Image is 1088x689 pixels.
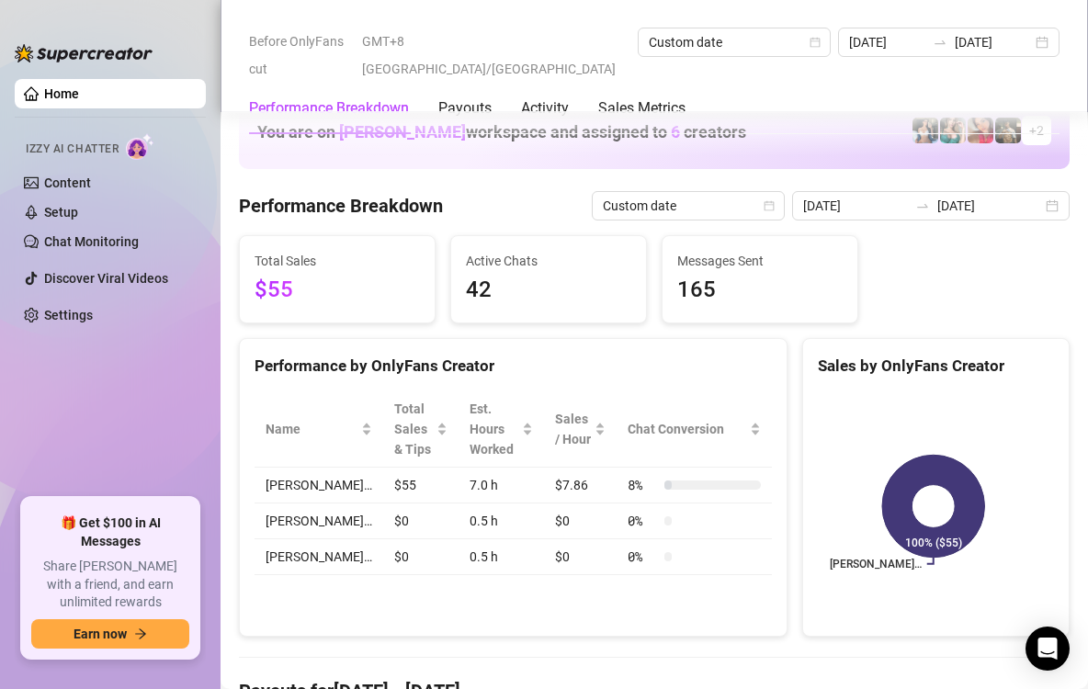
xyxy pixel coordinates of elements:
[521,97,569,119] div: Activity
[915,198,930,213] span: to
[255,251,420,271] span: Total Sales
[955,32,1032,52] input: End date
[677,273,843,308] span: 165
[362,28,626,83] span: GMT+8 [GEOGRAPHIC_DATA]/[GEOGRAPHIC_DATA]
[603,192,774,220] span: Custom date
[764,200,775,211] span: calendar
[544,539,617,575] td: $0
[459,468,544,503] td: 7.0 h
[677,251,843,271] span: Messages Sent
[628,547,657,567] span: 0 %
[383,391,459,468] th: Total Sales & Tips
[383,468,459,503] td: $55
[466,251,631,271] span: Active Chats
[44,308,93,322] a: Settings
[383,503,459,539] td: $0
[818,354,1054,378] div: Sales by OnlyFans Creator
[937,196,1042,216] input: End date
[915,198,930,213] span: swap-right
[649,28,820,56] span: Custom date
[26,141,119,158] span: Izzy AI Chatter
[628,475,657,495] span: 8 %
[383,539,459,575] td: $0
[255,539,383,575] td: [PERSON_NAME]…
[255,273,420,308] span: $55
[44,205,78,220] a: Setup
[266,419,357,439] span: Name
[255,354,772,378] div: Performance by OnlyFans Creator
[459,539,544,575] td: 0.5 h
[810,37,821,48] span: calendar
[849,32,926,52] input: Start date
[628,419,746,439] span: Chat Conversion
[830,558,922,570] text: [PERSON_NAME]…
[31,514,189,550] span: 🎁 Get $100 in AI Messages
[544,503,617,539] td: $0
[134,627,147,640] span: arrow-right
[249,97,409,119] div: Performance Breakdown
[15,44,153,62] img: logo-BBDzfeDw.svg
[628,511,657,531] span: 0 %
[239,193,443,219] h4: Performance Breakdown
[31,558,189,612] span: Share [PERSON_NAME] with a friend, and earn unlimited rewards
[933,35,947,50] span: to
[74,627,127,641] span: Earn now
[255,503,383,539] td: [PERSON_NAME]…
[470,399,518,459] div: Est. Hours Worked
[933,35,947,50] span: swap-right
[44,86,79,101] a: Home
[255,391,383,468] th: Name
[31,619,189,649] button: Earn nowarrow-right
[438,97,492,119] div: Payouts
[544,468,617,503] td: $7.86
[466,273,631,308] span: 42
[255,468,383,503] td: [PERSON_NAME]…
[126,133,154,160] img: AI Chatter
[44,234,139,249] a: Chat Monitoring
[617,391,772,468] th: Chat Conversion
[249,28,351,83] span: Before OnlyFans cut
[544,391,617,468] th: Sales / Hour
[44,175,91,190] a: Content
[44,271,168,286] a: Discover Viral Videos
[598,97,686,119] div: Sales Metrics
[1026,627,1070,671] div: Open Intercom Messenger
[459,503,544,539] td: 0.5 h
[803,196,908,216] input: Start date
[394,399,433,459] span: Total Sales & Tips
[555,409,591,449] span: Sales / Hour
